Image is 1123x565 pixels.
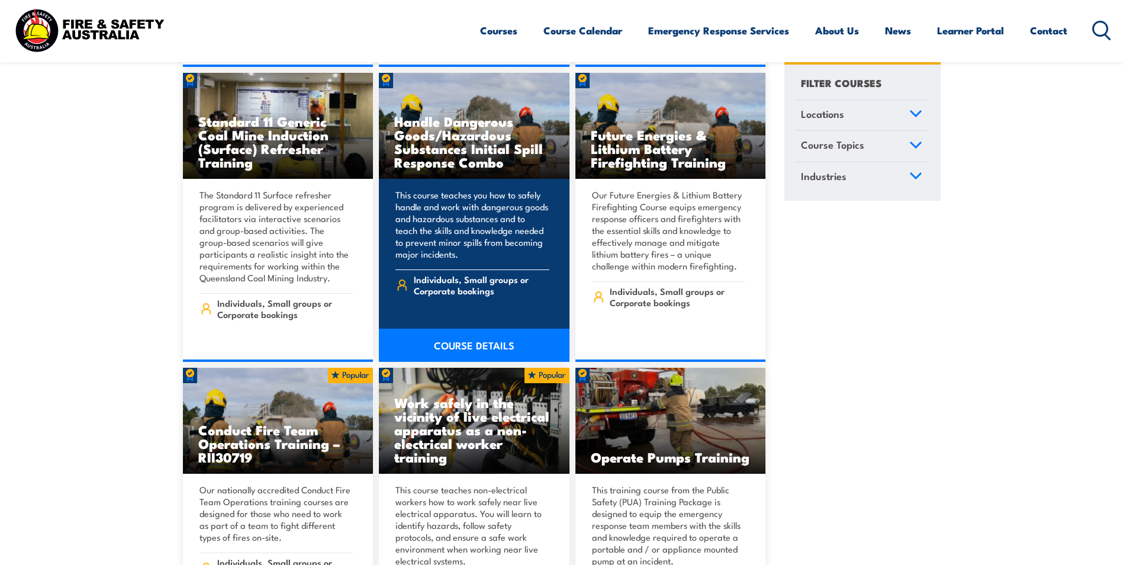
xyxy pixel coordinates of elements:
a: Conduct Fire Team Operations Training – RII30719 [183,368,374,474]
a: Emergency Response Services [648,15,789,46]
a: Course Calendar [543,15,622,46]
img: Standard 11 Generic Coal Mine Induction (Surface) TRAINING (1) [183,73,374,179]
a: Operate Pumps Training [575,368,766,474]
span: Course Topics [801,137,864,153]
a: COURSE DETAILS [379,329,569,362]
p: Our nationally accredited Conduct Fire Team Operations training courses are designed for those wh... [199,484,353,543]
a: Locations [796,100,928,131]
a: Learner Portal [937,15,1004,46]
a: Handle Dangerous Goods/Hazardous Substances Initial Spill Response Combo [379,73,569,179]
h3: Handle Dangerous Goods/Hazardous Substances Initial Spill Response Combo [394,114,554,169]
span: Locations [801,106,844,122]
p: The Standard 11 Surface refresher program is delivered by experienced facilitators via interactiv... [199,189,353,284]
h3: Conduct Fire Team Operations Training – RII30719 [198,423,358,464]
img: Fire Team Operations [379,73,569,179]
img: Operate Pumps TRAINING [575,368,766,474]
a: Standard 11 Generic Coal Mine Induction (Surface) Refresher Training [183,73,374,179]
a: Work safely in the vicinity of live electrical apparatus as a non-electrical worker training [379,368,569,474]
img: Fire Team Operations [183,368,374,474]
p: This course teaches you how to safely handle and work with dangerous goods and hazardous substanc... [395,189,549,260]
p: Our Future Energies & Lithium Battery Firefighting Course equips emergency response officers and ... [592,189,746,272]
h3: Future Energies & Lithium Battery Firefighting Training [591,128,751,169]
a: About Us [815,15,859,46]
a: Contact [1030,15,1067,46]
img: Work safely in the vicinity of live electrical apparatus as a non-electrical worker (Distance) TR... [379,368,569,474]
a: Course Topics [796,131,928,162]
span: Individuals, Small groups or Corporate bookings [414,274,549,296]
h3: Standard 11 Generic Coal Mine Induction (Surface) Refresher Training [198,114,358,169]
a: Industries [796,162,928,193]
a: Courses [480,15,517,46]
span: Industries [801,168,847,184]
h3: Work safely in the vicinity of live electrical apparatus as a non-electrical worker training [394,396,554,464]
span: Individuals, Small groups or Corporate bookings [217,297,353,320]
img: Fire Team Operations [575,73,766,179]
a: News [885,15,911,46]
span: Individuals, Small groups or Corporate bookings [610,285,745,308]
h4: FILTER COURSES [801,75,881,91]
a: Future Energies & Lithium Battery Firefighting Training [575,73,766,179]
h3: Operate Pumps Training [591,450,751,464]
